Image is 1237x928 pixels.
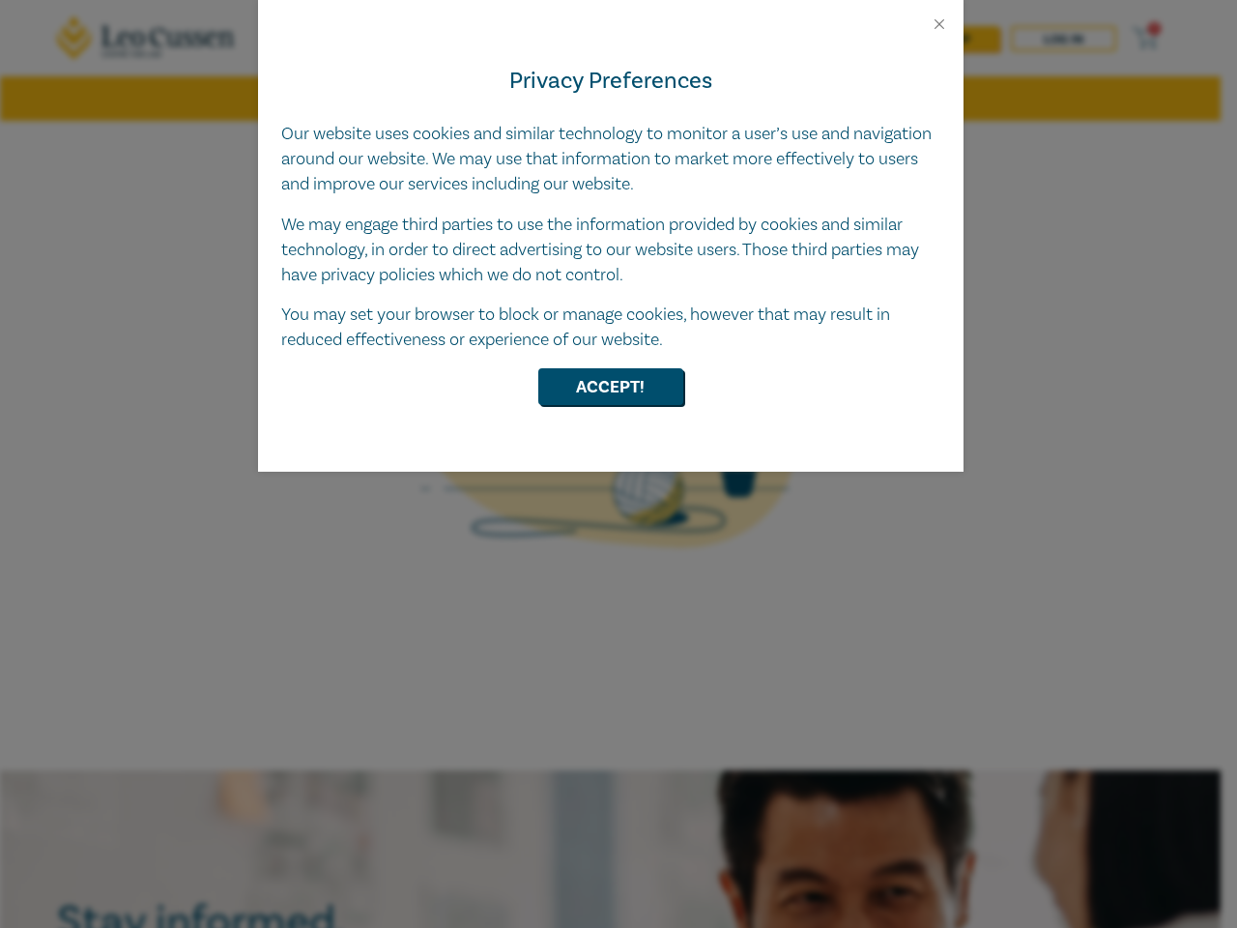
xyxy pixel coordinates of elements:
p: We may engage third parties to use the information provided by cookies and similar technology, in... [281,213,940,288]
button: Close [931,15,948,33]
h4: Privacy Preferences [281,64,940,99]
p: You may set your browser to block or manage cookies, however that may result in reduced effective... [281,303,940,353]
p: Our website uses cookies and similar technology to monitor a user’s use and navigation around our... [281,122,940,197]
button: Accept! [538,368,683,405]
